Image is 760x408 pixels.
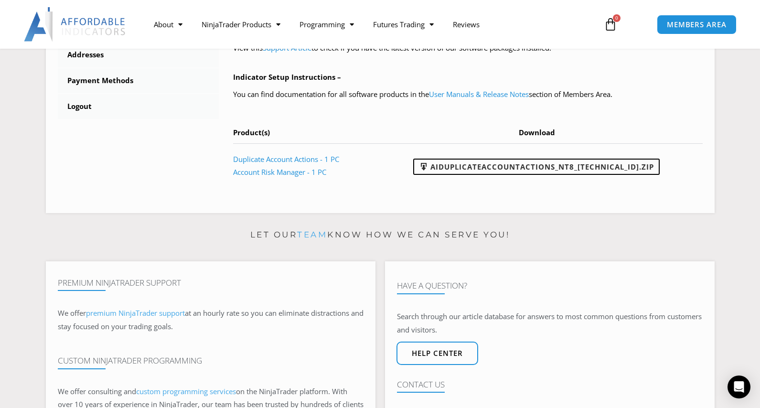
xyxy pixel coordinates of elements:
[397,281,703,290] h4: Have A Question?
[396,342,478,365] a: Help center
[58,278,364,288] h4: Premium NinjaTrader Support
[233,88,703,101] p: You can find documentation for all software products in the section of Members Area.
[24,7,127,42] img: LogoAI | Affordable Indicators – NinjaTrader
[233,154,339,164] a: Duplicate Account Actions - 1 PC
[144,13,192,35] a: About
[144,13,593,35] nav: Menu
[58,68,219,93] a: Payment Methods
[58,387,236,396] span: We offer consulting and
[86,308,185,318] a: premium NinjaTrader support
[397,310,703,337] p: Search through our article database for answers to most common questions from customers and visit...
[58,94,219,119] a: Logout
[413,159,660,175] a: AIDuplicateAccountActions_NT8_[TECHNICAL_ID].zip
[589,11,632,38] a: 0
[657,15,737,34] a: MEMBERS AREA
[429,89,529,99] a: User Manuals & Release Notes
[46,227,715,243] p: Let our know how we can serve you!
[192,13,290,35] a: NinjaTrader Products
[136,387,236,396] a: custom programming services
[233,167,326,177] a: Account Risk Manager - 1 PC
[728,376,750,398] div: Open Intercom Messenger
[58,43,219,67] a: Addresses
[412,350,463,357] span: Help center
[233,128,270,137] span: Product(s)
[58,356,364,365] h4: Custom NinjaTrader Programming
[364,13,443,35] a: Futures Trading
[290,13,364,35] a: Programming
[613,14,621,22] span: 0
[233,72,341,82] b: Indicator Setup Instructions –
[58,308,364,331] span: at an hourly rate so you can eliminate distractions and stay focused on your trading goals.
[58,308,86,318] span: We offer
[297,230,327,239] a: team
[519,128,555,137] span: Download
[397,380,703,389] h4: Contact Us
[667,21,727,28] span: MEMBERS AREA
[443,13,489,35] a: Reviews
